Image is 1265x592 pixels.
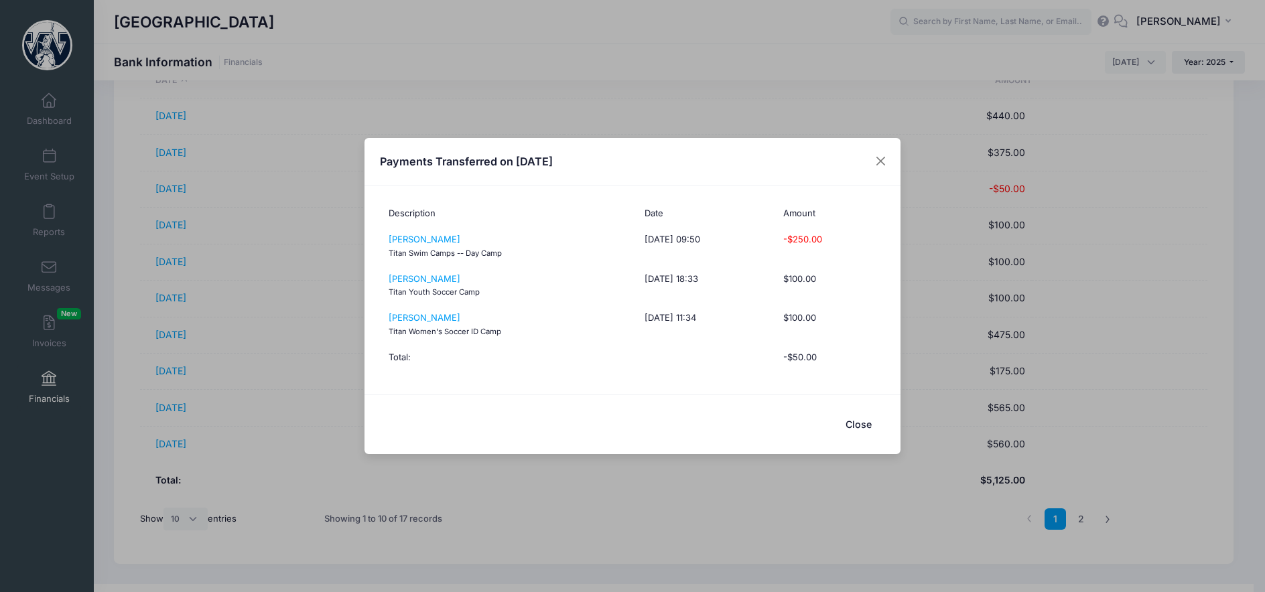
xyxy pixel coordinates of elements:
[869,149,893,173] button: Close
[389,248,502,258] small: Titan Swim Camps -- Day Camp
[777,344,885,370] th: -$50.00
[380,344,639,370] th: Total:
[639,226,777,266] td: [DATE] 09:50
[777,200,885,226] th: Amount
[389,234,460,244] a: [PERSON_NAME]
[639,200,777,226] th: Date
[639,266,777,305] td: [DATE] 18:33
[389,312,460,323] a: [PERSON_NAME]
[777,305,885,344] td: $100.00
[380,153,553,169] h4: Payments Transferred on [DATE]
[777,226,885,266] td: -$250.00
[389,287,480,297] small: Titan Youth Soccer Camp
[639,305,777,344] td: [DATE] 11:34
[380,200,639,226] th: Description
[389,273,460,284] a: [PERSON_NAME]
[777,266,885,305] td: $100.00
[831,410,885,439] button: Close
[389,327,501,336] small: Titan Women's Soccer ID Camp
